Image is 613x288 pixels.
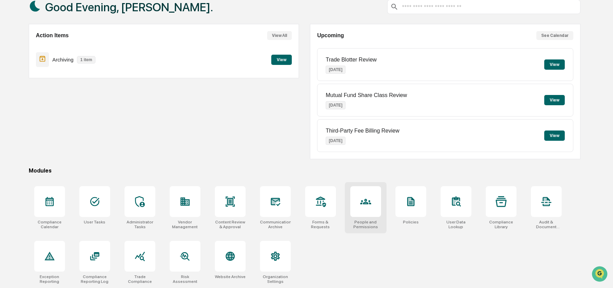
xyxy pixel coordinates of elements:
[7,100,12,105] div: 🔎
[350,220,381,229] div: People and Permissions
[215,220,246,229] div: Content Review & Approval
[116,54,125,63] button: Start new chat
[531,220,562,229] div: Audit & Document Logs
[56,86,85,93] span: Attestations
[305,220,336,229] div: Forms & Requests
[36,32,69,39] h2: Action Items
[544,131,565,141] button: View
[260,220,291,229] div: Communications Archive
[403,220,419,224] div: Policies
[441,220,471,229] div: User Data Lookup
[84,220,105,224] div: User Tasks
[170,220,200,229] div: Vendor Management
[50,87,55,92] div: 🗄️
[271,56,292,63] a: View
[34,274,65,284] div: Exception Reporting
[47,83,88,96] a: 🗄️Attestations
[170,274,200,284] div: Risk Assessment
[4,83,47,96] a: 🖐️Preclearance
[48,115,83,121] a: Powered byPylon
[271,55,292,65] button: View
[4,96,46,109] a: 🔎Data Lookup
[7,87,12,92] div: 🖐️
[326,128,399,134] p: Third-Party Fee Billing Review
[7,52,19,65] img: 1746055101610-c473b297-6a78-478c-a979-82029cc54cd1
[544,95,565,105] button: View
[14,86,44,93] span: Preclearance
[326,57,377,63] p: Trade Blotter Review
[544,59,565,70] button: View
[591,265,610,284] iframe: Open customer support
[29,167,581,174] div: Modules
[326,92,407,98] p: Mutual Fund Share Class Review
[34,220,65,229] div: Compliance Calendar
[260,274,291,284] div: Organization Settings
[486,220,517,229] div: Compliance Library
[326,137,345,145] p: [DATE]
[79,274,110,284] div: Compliance Reporting Log
[68,116,83,121] span: Pylon
[125,274,155,284] div: Trade Compliance
[326,101,345,109] p: [DATE]
[125,220,155,229] div: Administrator Tasks
[45,0,213,14] h1: Good Evening, [PERSON_NAME].
[317,32,344,39] h2: Upcoming
[23,59,87,65] div: We're available if you need us!
[77,56,96,64] p: 1 item
[536,31,573,40] button: See Calendar
[7,14,125,25] p: How can we help?
[215,274,246,279] div: Website Archive
[52,57,74,63] p: Archiving
[326,66,345,74] p: [DATE]
[14,99,43,106] span: Data Lookup
[23,52,112,59] div: Start new chat
[267,31,292,40] button: View All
